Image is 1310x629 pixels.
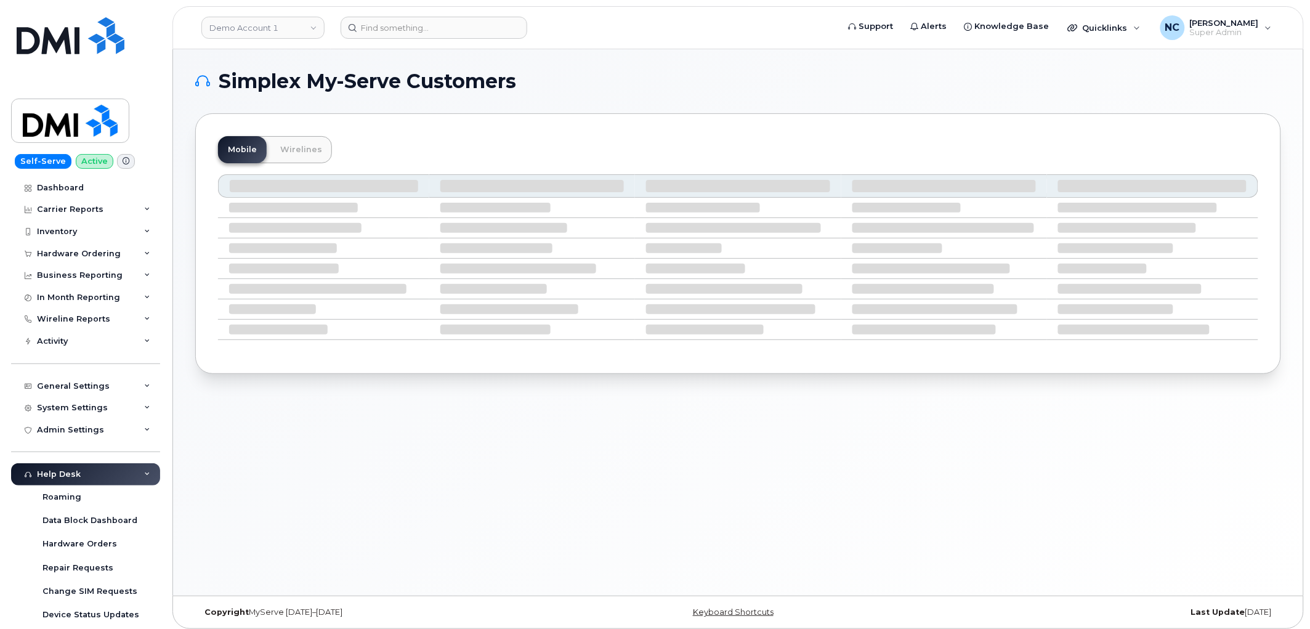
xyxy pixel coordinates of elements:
div: [DATE] [919,607,1281,617]
strong: Last Update [1191,607,1245,617]
a: Mobile [218,136,267,163]
a: Keyboard Shortcuts [693,607,774,617]
a: Wirelines [270,136,332,163]
strong: Copyright [204,607,249,617]
div: MyServe [DATE]–[DATE] [195,607,557,617]
span: Simplex My-Serve Customers [219,72,516,91]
